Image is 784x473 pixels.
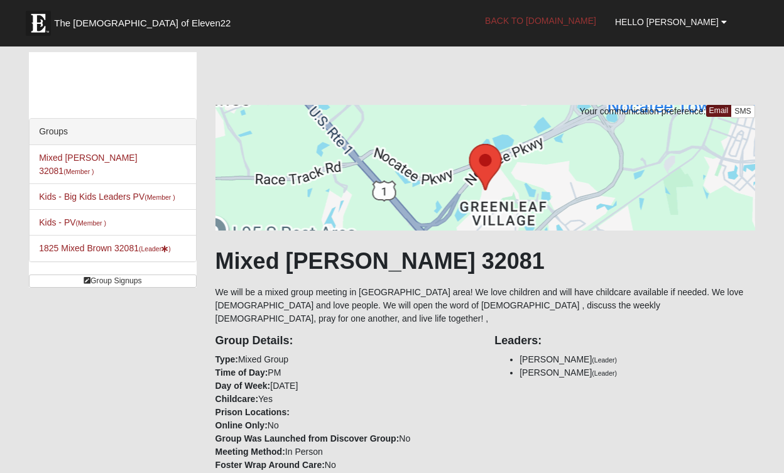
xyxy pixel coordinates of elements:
[592,356,617,364] small: (Leader)
[520,353,755,366] li: [PERSON_NAME]
[580,106,706,116] span: Your communication preference:
[215,447,285,457] strong: Meeting Method:
[215,247,755,275] h1: Mixed [PERSON_NAME] 32081
[144,193,175,201] small: (Member )
[215,433,400,443] strong: Group Was Launched from Discover Group:
[39,153,137,176] a: Mixed [PERSON_NAME] 32081(Member )
[215,407,290,417] strong: Prison Locations:
[139,245,171,253] small: (Leader )
[215,420,268,430] strong: Online Only:
[30,119,195,145] div: Groups
[39,192,175,202] a: Kids - Big Kids Leaders PV(Member )
[39,217,106,227] a: Kids - PV(Member )
[39,243,170,253] a: 1825 Mixed Brown 32081(Leader)
[215,354,238,364] strong: Type:
[592,369,617,377] small: (Leader)
[215,381,271,391] strong: Day of Week:
[706,105,732,117] a: Email
[76,219,106,227] small: (Member )
[63,168,94,175] small: (Member )
[476,5,606,36] a: Back to [DOMAIN_NAME]
[29,275,196,288] a: Group Signups
[494,334,755,348] h4: Leaders:
[215,334,476,348] h4: Group Details:
[26,11,51,36] img: Eleven22 logo
[615,17,719,27] span: Hello [PERSON_NAME]
[54,17,231,30] span: The [DEMOGRAPHIC_DATA] of Eleven22
[215,367,268,378] strong: Time of Day:
[19,4,271,36] a: The [DEMOGRAPHIC_DATA] of Eleven22
[606,6,736,38] a: Hello [PERSON_NAME]
[215,394,258,404] strong: Childcare:
[731,105,755,118] a: SMS
[520,366,755,379] li: [PERSON_NAME]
